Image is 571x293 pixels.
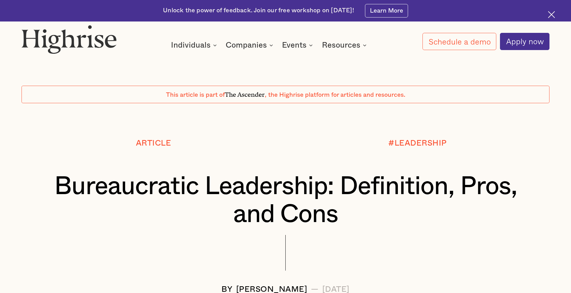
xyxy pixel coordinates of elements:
[282,41,315,49] div: Events
[322,41,368,49] div: Resources
[136,139,171,148] div: Article
[365,4,408,18] a: Learn More
[322,41,360,49] div: Resources
[163,6,354,15] div: Unlock the power of feedback. Join our free workshop on [DATE]!
[226,41,267,49] div: Companies
[548,11,555,18] img: Cross icon
[22,25,117,54] img: Highrise logo
[226,41,275,49] div: Companies
[171,41,219,49] div: Individuals
[171,41,211,49] div: Individuals
[282,41,307,49] div: Events
[225,89,265,97] span: The Ascender
[265,92,405,98] span: , the Highrise platform for articles and resources.
[43,173,528,229] h1: Bureaucratic Leadership: Definition, Pros, and Cons
[422,33,497,50] a: Schedule a demo
[166,92,225,98] span: This article is part of
[388,139,447,148] div: #LEADERSHIP
[500,33,550,50] a: Apply now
